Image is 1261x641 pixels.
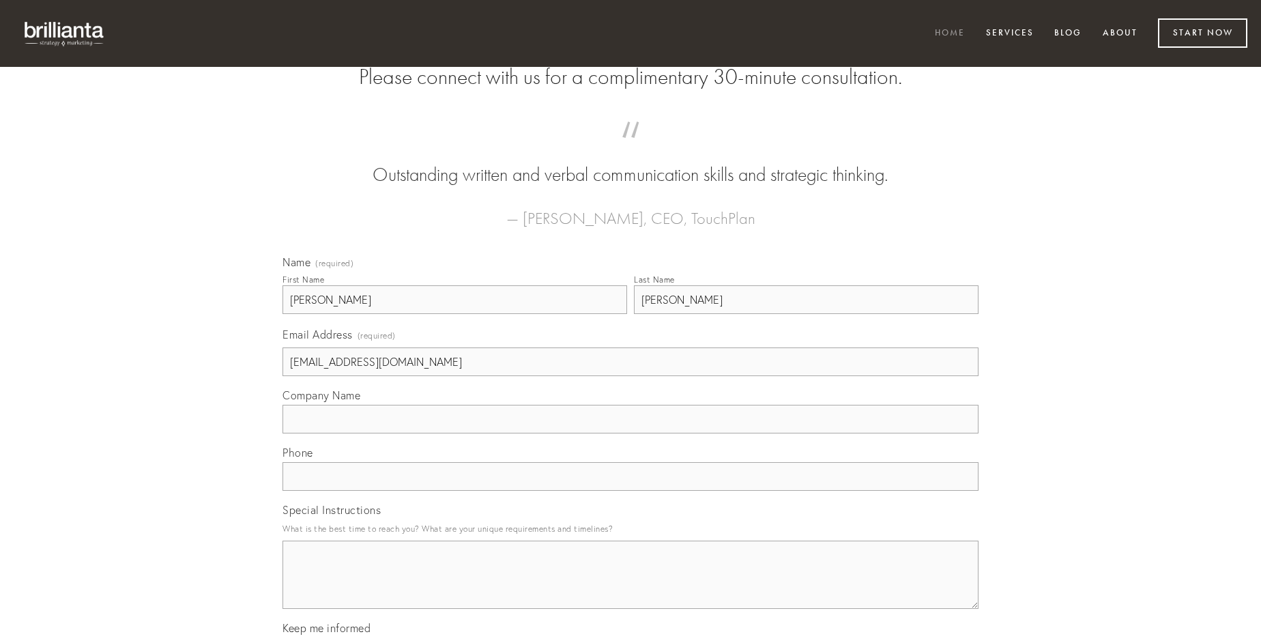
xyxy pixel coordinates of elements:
[315,259,353,268] span: (required)
[304,188,957,232] figcaption: — [PERSON_NAME], CEO, TouchPlan
[1094,23,1146,45] a: About
[282,519,979,538] p: What is the best time to reach you? What are your unique requirements and timelines?
[282,503,381,517] span: Special Instructions
[282,255,310,269] span: Name
[282,388,360,402] span: Company Name
[282,274,324,285] div: First Name
[358,326,396,345] span: (required)
[977,23,1043,45] a: Services
[926,23,974,45] a: Home
[1158,18,1247,48] a: Start Now
[304,135,957,188] blockquote: Outstanding written and verbal communication skills and strategic thinking.
[282,621,371,635] span: Keep me informed
[282,446,313,459] span: Phone
[634,274,675,285] div: Last Name
[304,135,957,162] span: “
[14,14,116,53] img: brillianta - research, strategy, marketing
[282,64,979,90] h2: Please connect with us for a complimentary 30-minute consultation.
[282,328,353,341] span: Email Address
[1045,23,1090,45] a: Blog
